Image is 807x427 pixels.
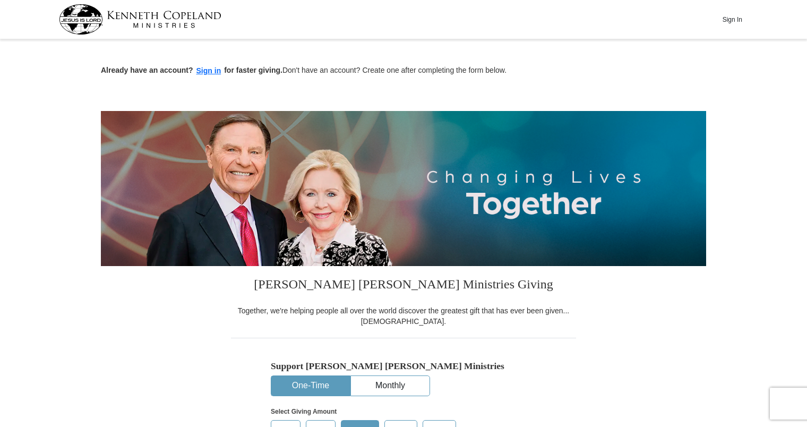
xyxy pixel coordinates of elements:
strong: Already have an account? for faster giving. [101,66,282,74]
img: kcm-header-logo.svg [59,4,221,35]
button: Sign in [193,65,225,77]
p: Don't have an account? Create one after completing the form below. [101,65,706,77]
strong: Select Giving Amount [271,408,337,415]
button: Sign In [716,11,748,28]
button: Monthly [351,376,430,396]
h3: [PERSON_NAME] [PERSON_NAME] Ministries Giving [231,266,576,305]
div: Together, we're helping people all over the world discover the greatest gift that has ever been g... [231,305,576,327]
h5: Support [PERSON_NAME] [PERSON_NAME] Ministries [271,361,536,372]
button: One-Time [271,376,350,396]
